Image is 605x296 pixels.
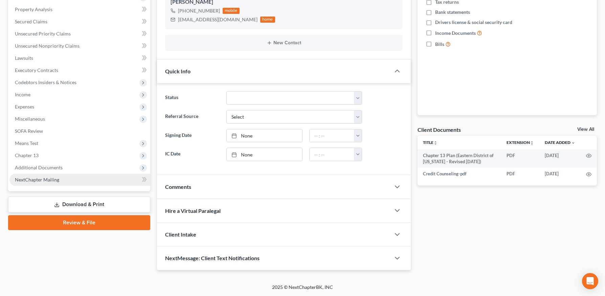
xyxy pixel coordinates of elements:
span: Hire a Virtual Paralegal [165,207,221,214]
span: Additional Documents [15,165,63,170]
i: unfold_more [530,141,534,145]
span: Unsecured Priority Claims [15,31,71,36]
a: Unsecured Nonpriority Claims [9,40,150,52]
a: Review & File [8,215,150,230]
a: Secured Claims [9,16,150,28]
td: PDF [501,168,539,180]
span: Bills [435,41,444,48]
span: Means Test [15,140,38,146]
div: Client Documents [418,126,461,133]
div: [PHONE_NUMBER] [178,7,220,14]
span: NextChapter Mailing [15,177,59,182]
label: Signing Date [162,129,223,143]
td: [DATE] [539,149,581,168]
a: Property Analysis [9,3,150,16]
a: Unsecured Priority Claims [9,28,150,40]
a: Titleunfold_more [423,140,438,145]
a: None [227,148,302,161]
span: Lawsuits [15,55,33,61]
input: -- : -- [310,148,354,161]
div: 2025 © NextChapterBK, INC [110,284,495,296]
span: Executory Contracts [15,67,58,73]
span: Miscellaneous [15,116,45,122]
span: Drivers license & social security card [435,19,512,26]
label: Status [162,91,223,105]
a: None [227,129,302,142]
span: Codebtors Insiders & Notices [15,79,76,85]
a: NextChapter Mailing [9,174,150,186]
td: PDF [501,149,539,168]
div: home [260,17,275,23]
div: [EMAIL_ADDRESS][DOMAIN_NAME] [178,16,257,23]
button: New Contact [171,40,397,46]
i: unfold_more [433,141,438,145]
label: Referral Source [162,110,223,124]
span: Property Analysis [15,6,52,12]
a: Extensionunfold_more [507,140,534,145]
a: Download & Print [8,197,150,213]
a: Executory Contracts [9,64,150,76]
span: Secured Claims [15,19,47,24]
span: SOFA Review [15,128,43,134]
span: Unsecured Nonpriority Claims [15,43,80,49]
span: NextMessage: Client Text Notifications [165,255,260,261]
div: Open Intercom Messenger [582,273,598,289]
td: [DATE] [539,168,581,180]
span: Client Intake [165,231,196,238]
label: IC Date [162,148,223,161]
div: mobile [223,8,240,14]
span: Bank statements [435,9,470,16]
i: expand_more [571,141,575,145]
span: Expenses [15,104,34,109]
td: Chapter 13 Plan (Eastern District of [US_STATE] - Revised [DATE]) [418,149,501,168]
a: View All [577,127,594,132]
span: Income Documents [435,30,476,36]
span: Comments [165,183,191,190]
span: Quick Info [165,68,191,74]
a: SOFA Review [9,125,150,137]
a: Date Added expand_more [545,140,575,145]
span: Chapter 13 [15,152,39,158]
a: Lawsuits [9,52,150,64]
input: -- : -- [310,129,354,142]
td: Credit Counseling-pdf [418,168,501,180]
span: Income [15,92,30,97]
